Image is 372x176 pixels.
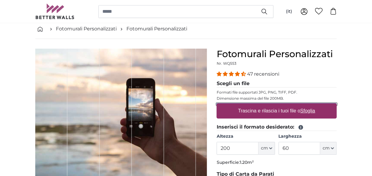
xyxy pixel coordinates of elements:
h1: Fotomurali Personalizzati [217,49,337,60]
span: cm [323,145,330,151]
legend: Inserisci il formato desiderato: [217,123,337,131]
u: Sfoglia [301,108,315,113]
span: 47 recensioni [247,71,279,77]
nav: breadcrumbs [35,19,337,39]
span: cm [261,145,268,151]
p: Formati file supportati JPG, PNG, TIFF, PDF. [217,90,337,95]
label: Altezza [217,133,275,140]
p: Dimensione massima del file 200MB. [217,96,337,101]
a: Fotomurali Personalizzati [126,25,187,33]
button: cm [320,142,337,155]
span: 1.20m² [240,160,254,165]
button: (it) [281,6,297,17]
span: Nr. WQ553 [217,61,236,66]
legend: Scegli un file [217,80,337,88]
img: Betterwalls [35,4,75,19]
label: Trascina e rilascia i tuoi file o [236,105,318,117]
label: Larghezza [279,133,337,140]
a: Fotomurali Personalizzati [56,25,117,33]
span: 4.38 stars [217,71,247,77]
button: cm [259,142,275,155]
p: Superficie: [217,160,337,166]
